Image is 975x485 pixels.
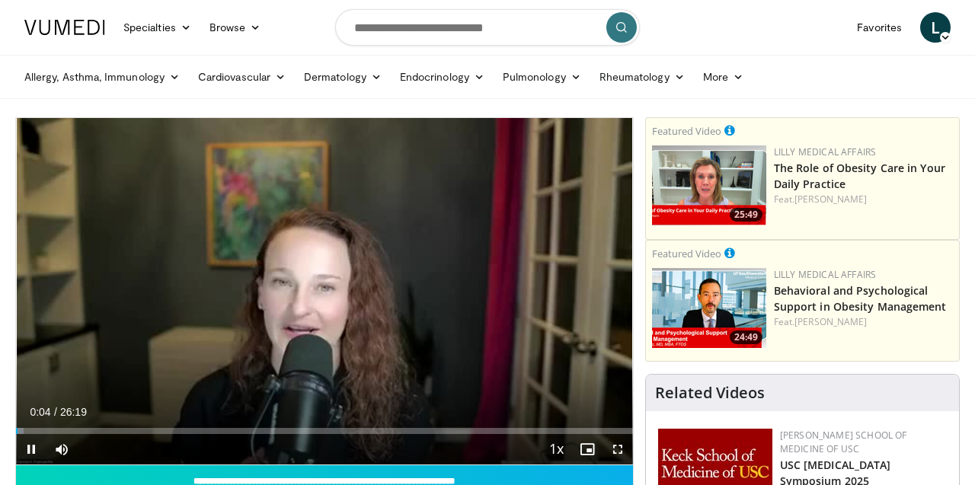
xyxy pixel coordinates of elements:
span: 25:49 [730,208,762,222]
button: Mute [46,434,77,464]
div: Progress Bar [16,428,633,434]
a: Behavioral and Psychological Support in Obesity Management [774,283,947,314]
a: Lilly Medical Affairs [774,268,877,281]
small: Featured Video [652,247,721,260]
button: Pause [16,434,46,464]
a: [PERSON_NAME] [794,193,867,206]
a: L [920,12,951,43]
small: Featured Video [652,124,721,138]
video-js: Video Player [16,118,633,465]
a: Pulmonology [494,62,590,92]
a: More [694,62,753,92]
span: 0:04 [30,406,50,418]
button: Enable picture-in-picture mode [572,434,603,464]
div: Feat. [774,315,953,329]
img: ba3304f6-7838-4e41-9c0f-2e31ebde6754.png.150x105_q85_crop-smart_upscale.png [652,268,766,348]
a: Rheumatology [590,62,694,92]
span: 24:49 [730,330,762,344]
a: Endocrinology [391,62,494,92]
a: Allergy, Asthma, Immunology [15,62,189,92]
a: Specialties [114,12,200,43]
a: [PERSON_NAME] School of Medicine of USC [780,429,907,455]
a: [PERSON_NAME] [794,315,867,328]
img: VuMedi Logo [24,20,105,35]
a: 24:49 [652,268,766,348]
a: Dermatology [295,62,391,92]
a: Lilly Medical Affairs [774,145,877,158]
a: Browse [200,12,270,43]
a: The Role of Obesity Care in Your Daily Practice [774,161,945,191]
input: Search topics, interventions [335,9,640,46]
a: Favorites [848,12,911,43]
a: 25:49 [652,145,766,225]
a: Cardiovascular [189,62,295,92]
button: Fullscreen [603,434,633,464]
div: Feat. [774,193,953,206]
img: e1208b6b-349f-4914-9dd7-f97803bdbf1d.png.150x105_q85_crop-smart_upscale.png [652,145,766,225]
span: 26:19 [60,406,87,418]
h4: Related Videos [655,384,765,402]
button: Playback Rate [542,434,572,464]
span: / [54,406,57,418]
